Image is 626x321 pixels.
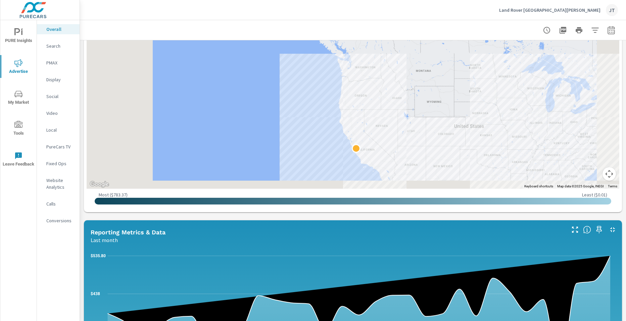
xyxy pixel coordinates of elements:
span: Leave Feedback [2,152,35,168]
div: nav menu [0,20,37,175]
div: PureCars TV [37,142,80,152]
h5: Reporting Metrics & Data [91,229,165,236]
p: Fixed Ops [46,160,74,167]
div: JT [606,4,618,16]
span: Map data ©2025 Google, INEGI [557,184,604,188]
div: Website Analytics [37,175,80,192]
div: Video [37,108,80,118]
div: Overall [37,24,80,34]
button: Map camera controls [603,167,616,181]
p: Land Rover [GEOGRAPHIC_DATA][PERSON_NAME] [499,7,600,13]
p: Local [46,127,74,133]
a: Terms (opens in new tab) [608,184,617,188]
p: Display [46,76,74,83]
button: Select Date Range [605,24,618,37]
span: Advertise [2,59,35,76]
span: Save this to your personalized report [594,224,605,235]
text: $535.80 [91,254,106,258]
div: PMAX [37,58,80,68]
p: PureCars TV [46,143,74,150]
button: Minimize Widget [607,224,618,235]
div: Calls [37,199,80,209]
button: Keyboard shortcuts [524,184,553,189]
button: "Export Report to PDF" [556,24,570,37]
span: Tools [2,121,35,137]
p: Video [46,110,74,117]
span: My Market [2,90,35,106]
p: Overall [46,26,74,33]
p: Last month [91,236,118,244]
span: PURE Insights [2,28,35,45]
div: Fixed Ops [37,158,80,169]
div: Search [37,41,80,51]
p: Conversions [46,217,74,224]
button: Apply Filters [588,24,602,37]
div: Display [37,75,80,85]
div: Social [37,91,80,101]
a: Open this area in Google Maps (opens a new window) [88,180,110,189]
p: PMAX [46,59,74,66]
p: Calls [46,200,74,207]
img: Google [88,180,110,189]
p: Least ( $0.01 ) [582,192,607,198]
div: Local [37,125,80,135]
div: Conversions [37,216,80,226]
text: $438 [91,291,100,296]
span: Understand performance data overtime and see how metrics compare to each other. [583,226,591,234]
p: Website Analytics [46,177,74,190]
button: Make Fullscreen [570,224,580,235]
button: Print Report [572,24,586,37]
p: Social [46,93,74,100]
p: Most ( $783.37 ) [99,192,128,198]
p: Search [46,43,74,49]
